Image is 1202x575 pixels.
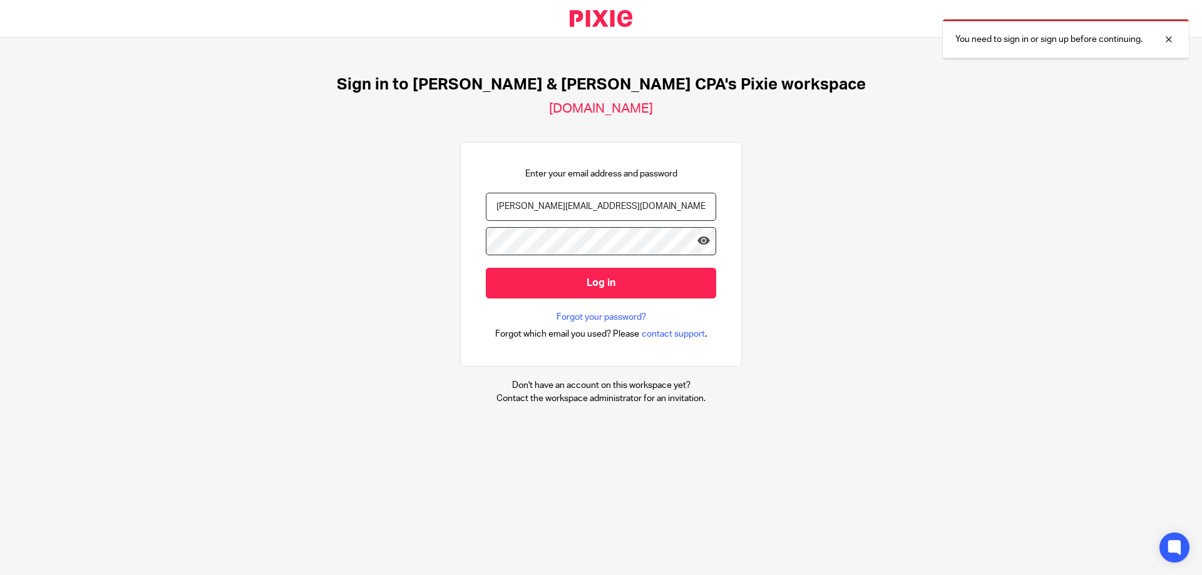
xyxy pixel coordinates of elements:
[525,168,677,180] p: Enter your email address and password
[496,392,706,405] p: Contact the workspace administrator for an invitation.
[549,101,653,117] h2: [DOMAIN_NAME]
[495,328,639,340] span: Forgot which email you used? Please
[496,379,706,392] p: Don't have an account on this workspace yet?
[955,33,1143,46] p: You need to sign in or sign up before continuing.
[557,311,646,323] a: Forgot your password?
[642,328,705,340] span: contact support
[486,268,716,298] input: Log in
[486,193,716,221] input: name@example.com
[337,75,866,94] h1: Sign in to [PERSON_NAME] & [PERSON_NAME] CPA's Pixie workspace
[495,327,707,341] div: .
